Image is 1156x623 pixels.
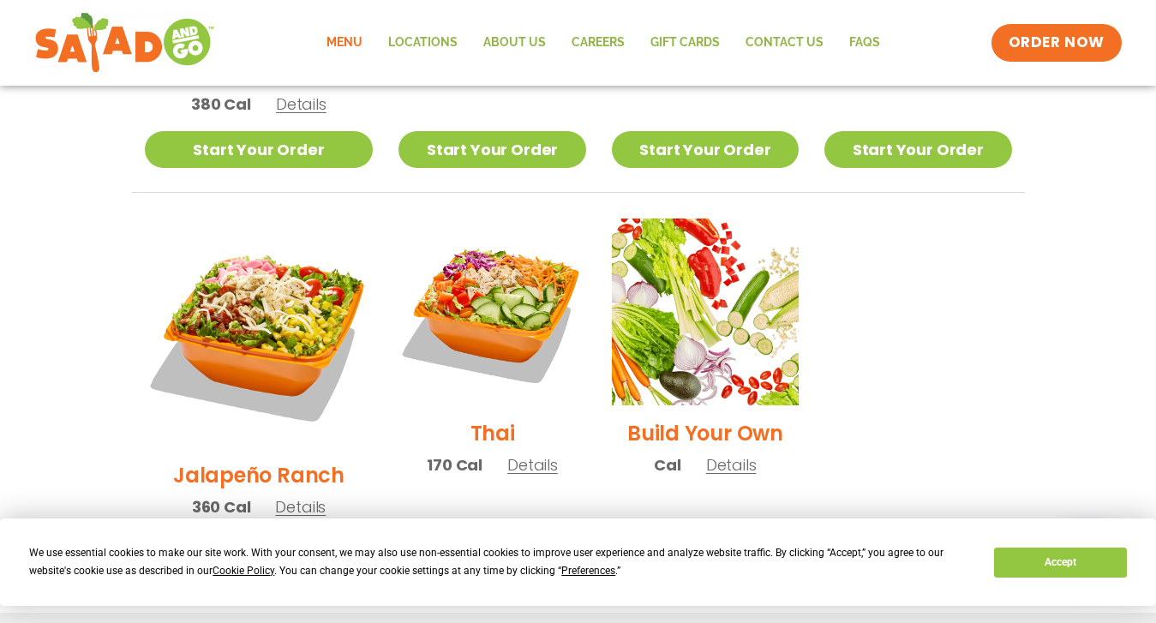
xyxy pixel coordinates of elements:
[145,219,374,447] img: Product photo for Jalapeño Ranch Salad
[29,544,973,580] div: We use essential cookies to make our site work. With your consent, we may also use non-essential ...
[638,23,733,63] a: GIFT CARDS
[612,131,799,168] a: Start Your Order
[612,219,799,405] img: Product photo for Build Your Own
[375,23,470,63] a: Locations
[314,23,375,63] a: Menu
[733,23,836,63] a: Contact Us
[654,453,680,476] span: Cal
[994,548,1126,578] button: Accept
[824,131,1011,168] a: Start Your Order
[991,24,1122,62] a: ORDER NOW
[314,23,893,63] nav: Menu
[427,453,482,476] span: 170 Cal
[275,496,326,518] span: Details
[276,93,326,115] span: Details
[561,565,615,577] span: Preferences
[145,131,374,168] a: Start Your Order
[173,460,344,490] h2: Jalapeño Ranch
[398,219,585,405] img: Product photo for Thai Salad
[191,93,251,116] span: 380 Cal
[706,454,757,476] span: Details
[507,454,558,476] span: Details
[470,418,515,448] h2: Thai
[34,9,215,77] img: new-SAG-logo-768×292
[559,23,638,63] a: Careers
[836,23,893,63] a: FAQs
[1009,33,1105,53] span: ORDER NOW
[213,565,274,577] span: Cookie Policy
[627,418,783,448] h2: Build Your Own
[192,495,251,518] span: 360 Cal
[398,131,585,168] a: Start Your Order
[470,23,559,63] a: About Us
